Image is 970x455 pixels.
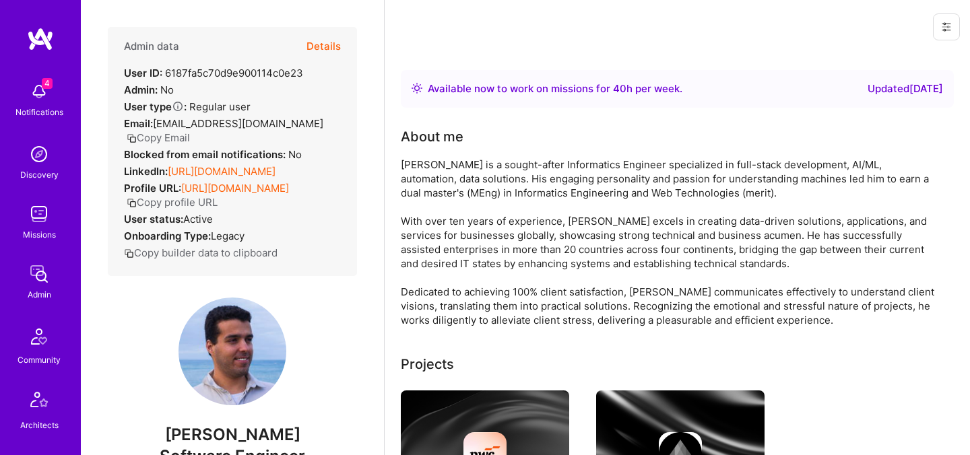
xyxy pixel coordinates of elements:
[172,100,184,112] i: Help
[42,78,53,89] span: 4
[20,168,59,182] div: Discovery
[124,40,179,53] h4: Admin data
[124,83,174,97] div: No
[108,425,357,445] span: [PERSON_NAME]
[26,260,53,287] img: admin teamwork
[26,201,53,228] img: teamwork
[18,353,61,367] div: Community
[168,165,276,178] a: [URL][DOMAIN_NAME]
[428,81,682,97] div: Available now to work on missions for h per week .
[183,213,213,225] span: Active
[26,78,53,105] img: bell
[153,117,323,130] span: [EMAIL_ADDRESS][DOMAIN_NAME]
[179,297,286,405] img: User Avatar
[124,246,278,260] button: Copy builder data to clipboard
[124,66,303,80] div: 6187fa5c70d9e900114c0e23
[23,386,55,418] img: Architects
[124,148,288,161] strong: Blocked from email notifications:
[26,141,53,168] img: discovery
[181,182,289,195] a: [URL][DOMAIN_NAME]
[401,354,454,374] div: Projects
[124,182,181,195] strong: Profile URL:
[613,82,626,95] span: 40
[124,117,153,130] strong: Email:
[124,100,251,114] div: Regular user
[124,67,162,79] strong: User ID:
[412,83,422,94] img: Availability
[124,147,302,162] div: No
[401,127,463,147] div: About me
[28,287,51,302] div: Admin
[124,230,211,242] strong: Onboarding Type:
[127,133,137,143] i: icon Copy
[124,213,183,225] strong: User status:
[124,248,134,258] i: icon Copy
[124,83,158,96] strong: Admin:
[23,228,56,242] div: Missions
[211,230,245,242] span: legacy
[401,157,940,327] div: [PERSON_NAME] is a sought-after Informatics Engineer specialized in full-stack development, AI/ML...
[127,131,190,145] button: Copy Email
[124,100,187,113] strong: User type :
[23,320,55,353] img: Community
[127,195,218,209] button: Copy profile URL
[15,105,63,119] div: Notifications
[868,81,943,97] div: Updated [DATE]
[306,27,341,66] button: Details
[127,198,137,208] i: icon Copy
[27,27,54,51] img: logo
[20,418,59,432] div: Architects
[124,165,168,178] strong: LinkedIn:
